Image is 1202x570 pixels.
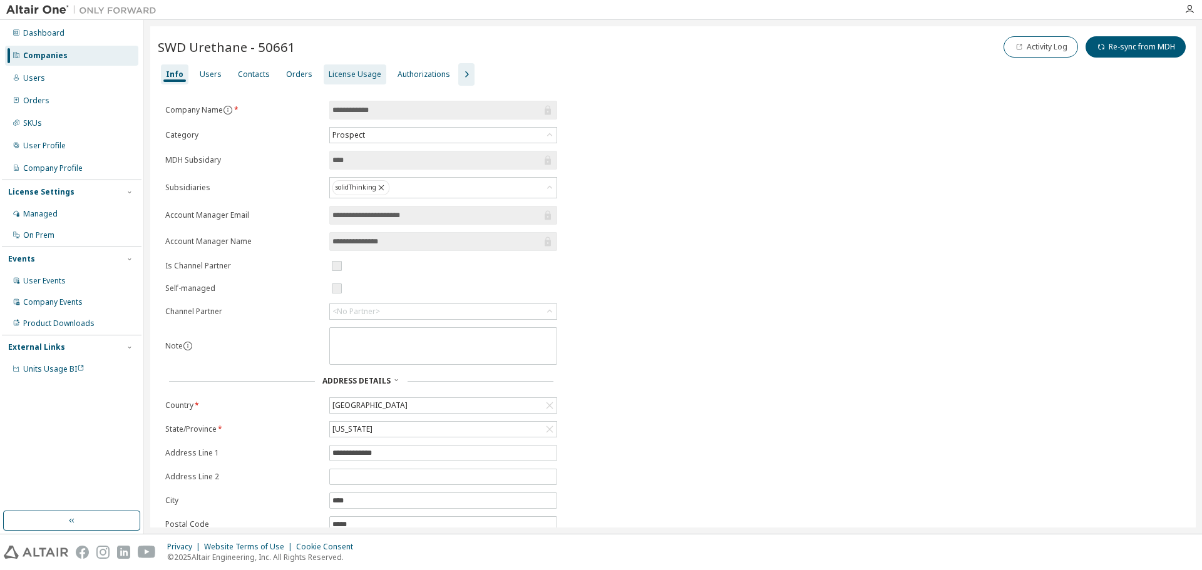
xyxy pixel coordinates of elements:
[23,230,54,240] div: On Prem
[322,375,391,386] span: Address Details
[23,73,45,83] div: Users
[330,398,557,413] div: [GEOGRAPHIC_DATA]
[332,180,389,195] div: solidThinking
[332,307,380,317] div: <No Partner>
[23,318,95,328] div: Product Downloads
[8,342,65,352] div: External Links
[96,546,110,559] img: instagram.svg
[166,69,183,79] div: Info
[165,400,322,410] label: Country
[165,130,322,140] label: Category
[330,128,557,143] div: Prospect
[4,546,68,559] img: altair_logo.svg
[183,341,193,351] button: information
[165,261,322,271] label: Is Channel Partner
[331,422,374,436] div: [US_STATE]
[6,4,163,16] img: Altair One
[165,448,322,458] label: Address Line 1
[329,69,381,79] div: License Usage
[23,163,83,173] div: Company Profile
[167,552,361,562] p: © 2025 Altair Engineering, Inc. All Rights Reserved.
[1086,36,1186,58] button: Re-sync from MDH
[165,183,322,193] label: Subsidiaries
[238,69,270,79] div: Contacts
[165,105,322,115] label: Company Name
[200,69,222,79] div: Users
[158,38,295,56] span: SWD Urethane - 50661
[331,399,409,412] div: [GEOGRAPHIC_DATA]
[76,546,89,559] img: facebook.svg
[8,254,35,264] div: Events
[165,519,322,529] label: Postal Code
[165,283,322,293] label: Self-managed
[23,276,66,286] div: User Events
[23,118,42,128] div: SKUs
[330,304,557,319] div: <No Partner>
[165,424,322,434] label: State/Province
[398,69,450,79] div: Authorizations
[165,496,322,506] label: City
[165,237,322,247] label: Account Manager Name
[286,69,312,79] div: Orders
[167,542,204,552] div: Privacy
[331,128,367,142] div: Prospect
[23,209,58,219] div: Managed
[330,178,557,198] div: solidThinking
[8,187,74,197] div: License Settings
[23,141,66,151] div: User Profile
[23,51,68,61] div: Companies
[165,210,322,220] label: Account Manager Email
[165,155,322,165] label: MDH Subsidary
[138,546,156,559] img: youtube.svg
[204,542,296,552] div: Website Terms of Use
[165,472,322,482] label: Address Line 2
[23,297,83,307] div: Company Events
[23,96,49,106] div: Orders
[330,422,557,437] div: [US_STATE]
[223,105,233,115] button: information
[296,542,361,552] div: Cookie Consent
[165,307,322,317] label: Channel Partner
[117,546,130,559] img: linkedin.svg
[23,28,64,38] div: Dashboard
[165,340,183,351] label: Note
[1004,36,1078,58] button: Activity Log
[23,364,85,374] span: Units Usage BI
